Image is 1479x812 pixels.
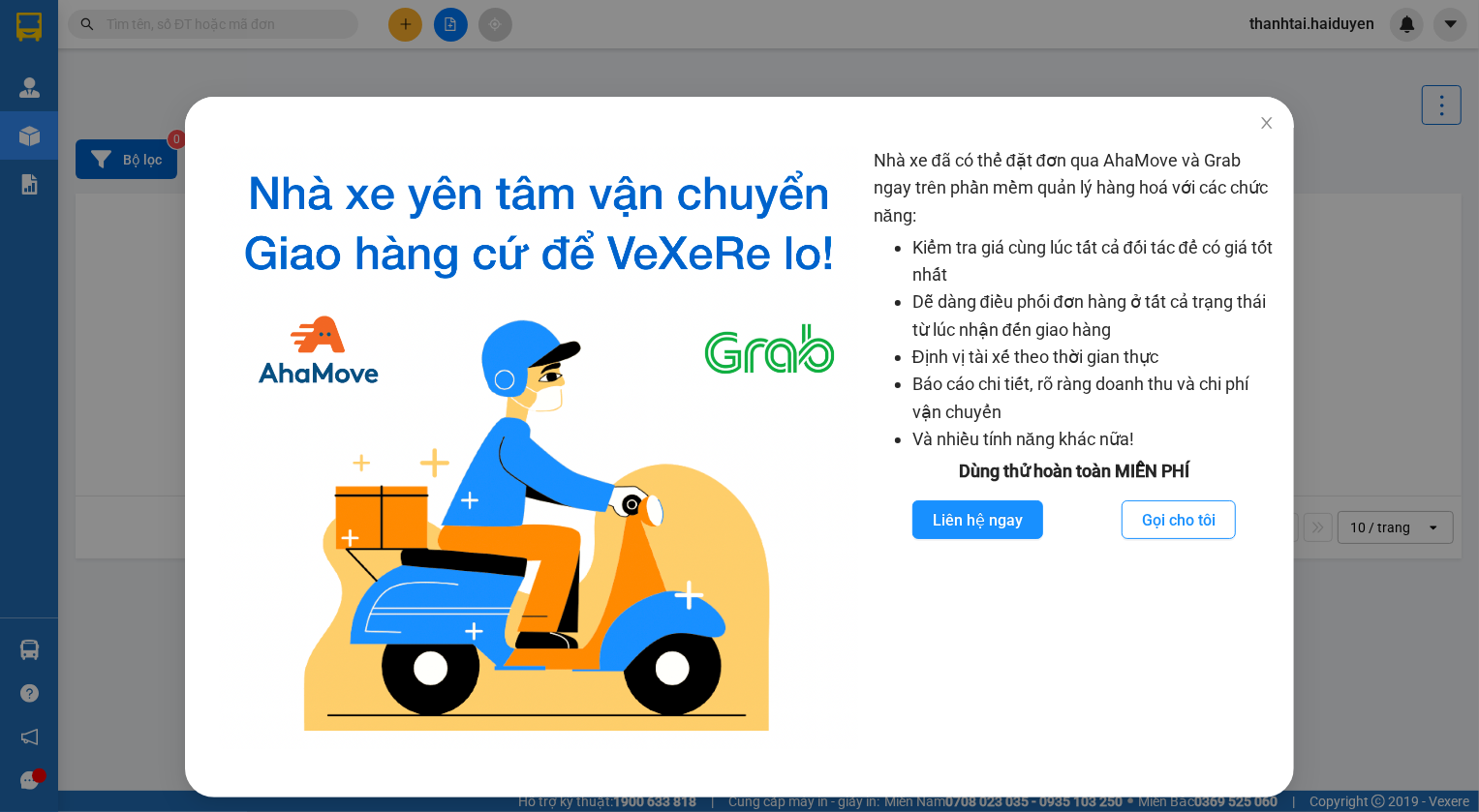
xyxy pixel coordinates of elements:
button: Gọi cho tôi [1122,500,1236,539]
button: Close [1240,97,1294,151]
span: Liên hệ ngay [933,508,1023,532]
li: Và nhiều tính năng khác nữa! [912,426,1275,453]
li: Định vị tài xế theo thời gian thực [912,344,1275,371]
li: Báo cáo chi tiết, rõ ràng doanh thu và chi phí vận chuyển [912,371,1275,426]
img: logo [220,147,858,749]
div: Nhà xe đã có thể đặt đơn qua AhaMove và Grab ngay trên phần mềm quản lý hàng hoá với các chức năng: [874,147,1275,749]
span: close [1259,115,1275,131]
li: Dễ dàng điều phối đơn hàng ở tất cả trạng thái từ lúc nhận đến giao hàng [912,288,1275,344]
button: Liên hệ ngay [912,500,1043,539]
div: Dùng thử hoàn toàn MIỄN PHÍ [874,458,1275,485]
li: Kiểm tra giá cùng lúc tất cả đối tác để có giá tốt nhất [912,234,1275,289]
span: Gọi cho tôi [1142,508,1216,532]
